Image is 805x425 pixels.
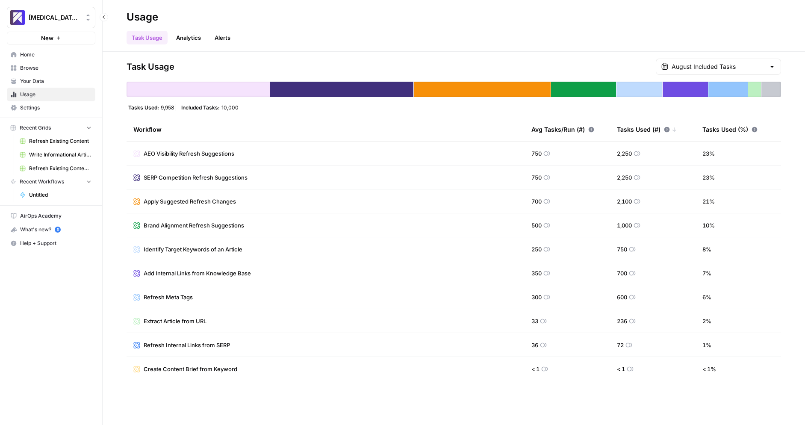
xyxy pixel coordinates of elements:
[144,341,230,349] span: Refresh Internal Links from SERP
[702,118,758,141] div: Tasks Used (%)
[7,175,95,188] button: Recent Workflows
[7,61,95,75] a: Browse
[10,10,25,25] img: Overjet - Test Logo
[16,162,95,175] a: Refresh Existing Content - Test 2
[702,149,715,158] span: 23 %
[209,31,236,44] button: Alerts
[55,227,61,233] a: 5
[20,91,91,98] span: Usage
[531,149,542,158] span: 750
[702,341,711,349] span: 1 %
[702,365,716,373] span: < 1 %
[617,365,625,373] span: < 1
[20,178,64,186] span: Recent Workflows
[702,221,715,230] span: 10 %
[531,365,540,373] span: < 1
[7,32,95,44] button: New
[702,269,711,277] span: 7 %
[16,188,95,202] a: Untitled
[20,124,51,132] span: Recent Grids
[531,317,538,325] span: 33
[702,173,715,182] span: 23 %
[531,118,594,141] div: Avg Tasks/Run (#)
[702,293,711,301] span: 6 %
[617,317,627,325] span: 236
[7,88,95,101] a: Usage
[20,239,91,247] span: Help + Support
[531,293,542,301] span: 300
[16,148,95,162] a: Write Informational Article
[29,137,91,145] span: Refresh Existing Content
[144,221,244,230] span: Brand Alignment Refresh Suggestions
[7,48,95,62] a: Home
[133,118,518,141] div: Workflow
[144,149,234,158] span: AEO Visibility Refresh Suggestions
[181,104,220,111] span: Included Tasks:
[617,221,632,230] span: 1,000
[144,245,242,254] span: Identify Target Keywords of an Article
[617,173,632,182] span: 2,250
[29,13,80,22] span: [MEDICAL_DATA] - Test
[128,104,159,111] span: Tasks Used:
[531,341,538,349] span: 36
[7,223,95,236] div: What's new?
[531,173,542,182] span: 750
[7,7,95,28] button: Workspace: Overjet - Test
[7,223,95,236] button: What's new? 5
[7,121,95,134] button: Recent Grids
[29,191,91,199] span: Untitled
[617,245,627,254] span: 750
[7,74,95,88] a: Your Data
[127,61,174,73] span: Task Usage
[127,31,168,44] a: Task Usage
[221,104,239,111] span: 10,000
[531,245,542,254] span: 250
[617,293,627,301] span: 600
[7,209,95,223] a: AirOps Academy
[144,197,236,206] span: Apply Suggested Refresh Changes
[144,269,251,277] span: Add Internal Links from Knowledge Base
[41,34,53,42] span: New
[144,173,248,182] span: SERP Competition Refresh Suggestions
[16,134,95,148] a: Refresh Existing Content
[144,365,237,373] span: Create Content Brief from Keyword
[531,269,542,277] span: 350
[617,341,624,349] span: 72
[20,77,91,85] span: Your Data
[29,165,91,172] span: Refresh Existing Content - Test 2
[56,227,59,232] text: 5
[29,151,91,159] span: Write Informational Article
[7,236,95,250] button: Help + Support
[7,101,95,115] a: Settings
[144,317,206,325] span: Extract Article from URL
[531,197,542,206] span: 700
[702,317,711,325] span: 2 %
[161,104,174,111] span: 9,958
[702,197,715,206] span: 21 %
[617,197,632,206] span: 2,100
[702,245,711,254] span: 8 %
[531,221,542,230] span: 500
[127,10,158,24] div: Usage
[617,149,632,158] span: 2,250
[171,31,206,44] a: Analytics
[20,212,91,220] span: AirOps Academy
[20,104,91,112] span: Settings
[20,64,91,72] span: Browse
[20,51,91,59] span: Home
[672,62,765,71] input: August Included Tasks
[617,118,677,141] div: Tasks Used (#)
[144,293,193,301] span: Refresh Meta Tags
[617,269,627,277] span: 700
